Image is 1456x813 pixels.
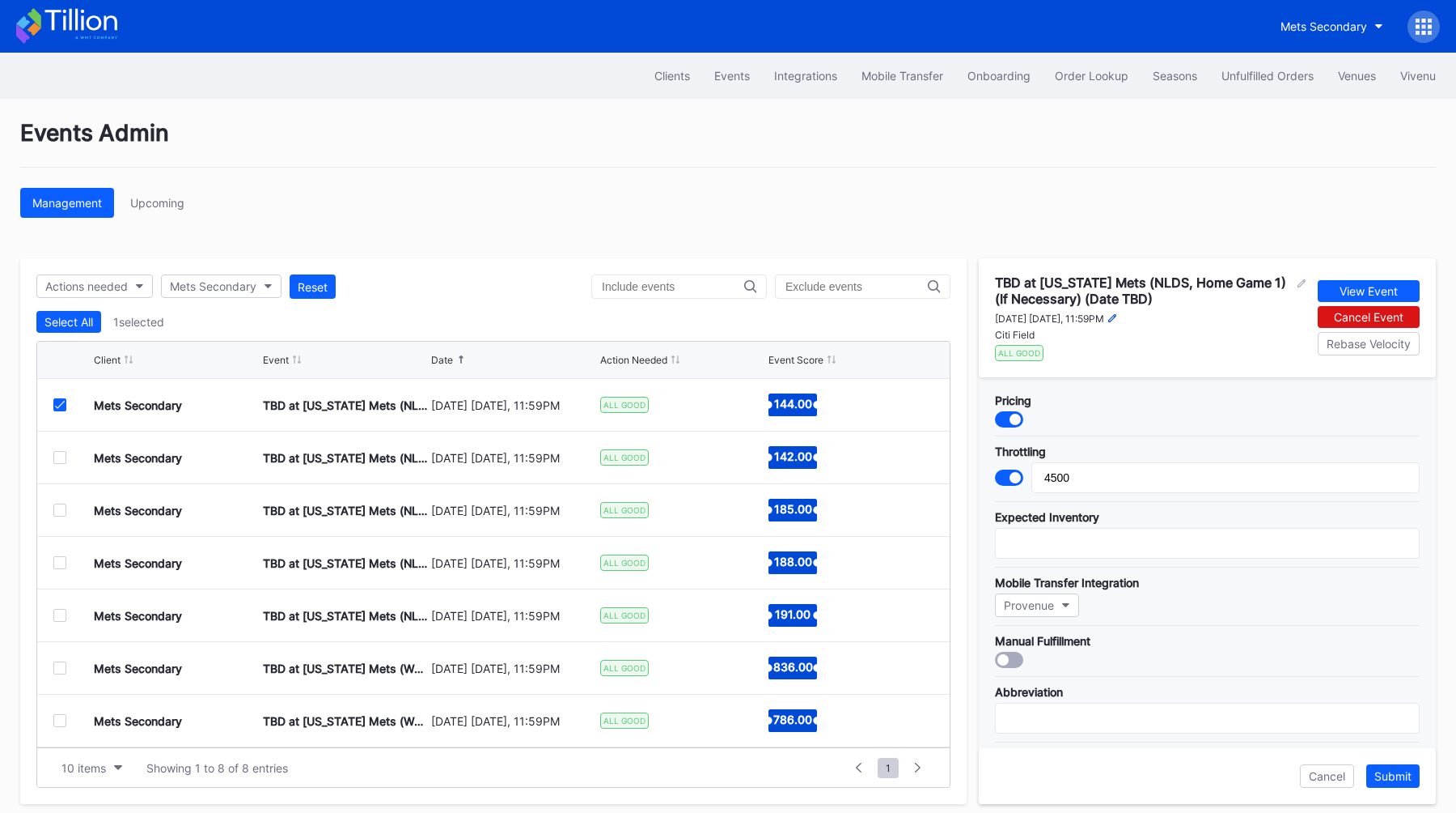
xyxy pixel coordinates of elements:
[995,634,1420,648] div: Manual Fulfillment
[20,188,114,218] button: Management
[1388,61,1448,91] button: Vivenu
[1268,11,1395,41] button: Mets Secondary
[995,275,1293,307] div: TBD at [US_STATE] Mets (NLDS, Home Game 1) (If Necessary) (Date TBD)
[36,275,153,298] button: Actions needed
[1309,769,1345,783] div: Cancel
[1280,19,1367,33] div: Mets Secondary
[955,61,1043,91] button: Onboarding
[1300,764,1354,788] button: Cancel
[1318,332,1420,355] button: Rebase Velocity
[600,607,649,624] div: ALL GOOD
[263,451,428,465] div: TBD at [US_STATE] Mets (NLDS, Home Game 2) (If Necessary) (Date TBD)
[94,398,182,412] div: Mets Secondary
[768,354,823,366] div: Event Score
[774,555,812,568] text: 188.00
[773,660,813,674] text: 836.00
[263,609,428,623] div: TBD at [US_STATE] Mets (NLCS, Home Game 3) (If Necessary) (Date TBD)
[431,398,596,412] div: [DATE] [DATE], 11:59PM
[774,449,812,463] text: 142.00
[94,714,182,728] div: Mets Secondary
[774,397,812,411] text: 144.00
[1004,598,1054,612] div: Provenue
[1209,61,1326,91] button: Unfulfilled Orders
[642,61,702,91] a: Clients
[775,607,811,621] text: 191.00
[714,69,750,83] div: Events
[702,61,762,91] button: Events
[1327,337,1411,351] div: Rebase Velocity
[1366,764,1420,788] button: Submit
[1338,69,1376,83] div: Venues
[431,354,453,366] div: Date
[1340,284,1398,298] div: View Event
[995,594,1079,617] button: Provenue
[995,445,1420,458] div: Throttling
[431,451,596,465] div: [DATE] [DATE], 11:59PM
[94,451,182,465] div: Mets Secondary
[995,345,1043,361] div: ALL GOOD
[1318,306,1420,328] button: Cancel Event
[995,313,1104,325] div: [DATE] [DATE], 11:59PM
[1141,61,1209,91] button: Seasons
[861,69,943,83] div: Mobile Transfer
[431,556,596,570] div: [DATE] [DATE], 11:59PM
[431,504,596,517] div: [DATE] [DATE], 11:59PM
[170,279,256,293] div: Mets Secondary
[600,502,649,518] div: ALL GOOD
[94,354,121,366] div: Client
[298,280,328,294] div: Reset
[130,196,184,210] div: Upcoming
[44,315,93,329] div: Select All
[1400,69,1436,83] div: Vivenu
[602,280,744,293] input: Include events
[600,660,649,676] div: ALL GOOD
[995,394,1420,407] div: Pricing
[263,662,428,675] div: TBD at [US_STATE] Mets (World Series, Home Game 1) (If Necessary) (Date TBD)
[1221,69,1314,83] div: Unfulfilled Orders
[600,713,649,729] div: ALL GOOD
[118,188,197,218] a: Upcoming
[967,69,1031,83] div: Onboarding
[762,61,849,91] button: Integrations
[431,609,596,623] div: [DATE] [DATE], 11:59PM
[1326,61,1388,91] button: Venues
[146,761,288,775] div: Showing 1 to 8 of 8 entries
[263,556,428,570] div: TBD at [US_STATE] Mets (NLCS, Home Game 2) (If Necessary) (Date TBD)
[1043,61,1141,91] button: Order Lookup
[431,662,596,675] div: [DATE] [DATE], 11:59PM
[263,354,289,366] div: Event
[263,398,428,412] div: TBD at [US_STATE] Mets (NLDS, Home Game 1) (If Necessary) (Date TBD)
[1318,280,1420,302] button: View Event
[161,275,281,298] button: Mets Secondary
[290,275,336,299] button: Reset
[45,279,128,293] div: Actions needed
[600,449,649,466] div: ALL GOOD
[849,61,955,91] button: Mobile Transfer
[995,685,1420,699] div: Abbreviation
[654,69,690,83] div: Clients
[995,510,1420,524] div: Expected Inventory
[53,757,130,779] button: 10 items
[431,714,596,728] div: [DATE] [DATE], 11:59PM
[600,397,649,413] div: ALL GOOD
[785,280,928,293] input: Exclude events
[1153,69,1197,83] div: Seasons
[774,502,812,516] text: 185.00
[263,714,428,728] div: TBD at [US_STATE] Mets (World Series, Home Game 2) (If Necessary) (Date TBD)
[94,504,182,517] div: Mets Secondary
[995,329,1306,341] div: Citi Field
[995,576,1420,590] div: Mobile Transfer Integration
[600,555,649,571] div: ALL GOOD
[600,354,667,366] div: Action Needed
[94,556,182,570] div: Mets Secondary
[878,758,899,778] span: 1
